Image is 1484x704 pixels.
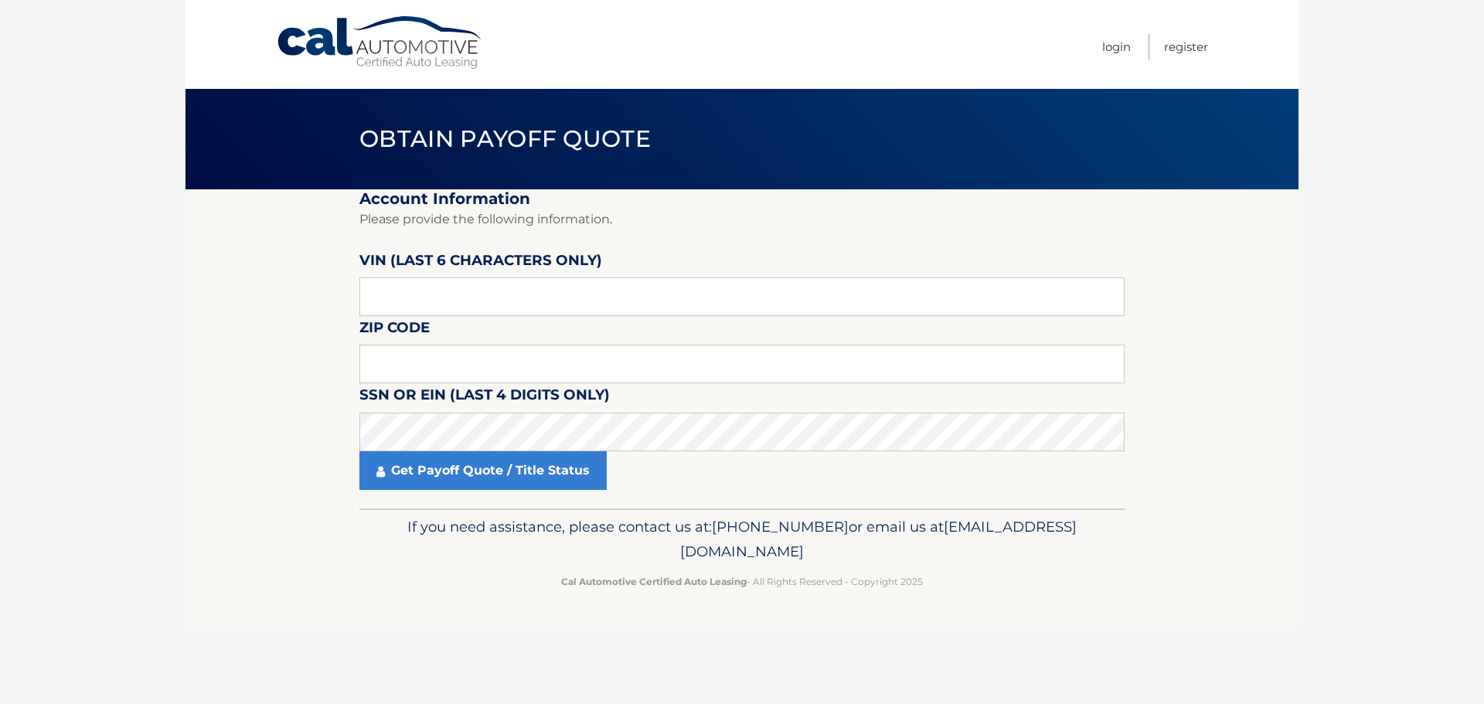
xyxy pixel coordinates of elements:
a: Register [1164,34,1208,60]
span: Obtain Payoff Quote [359,124,651,153]
h2: Account Information [359,189,1125,209]
label: VIN (last 6 characters only) [359,249,602,277]
label: Zip Code [359,316,430,345]
p: Please provide the following information. [359,209,1125,230]
span: [PHONE_NUMBER] [712,518,849,536]
a: Login [1102,34,1131,60]
a: Get Payoff Quote / Title Status [359,451,607,490]
label: SSN or EIN (last 4 digits only) [359,383,610,412]
p: - All Rights Reserved - Copyright 2025 [369,573,1115,590]
strong: Cal Automotive Certified Auto Leasing [561,576,747,587]
p: If you need assistance, please contact us at: or email us at [369,515,1115,564]
a: Cal Automotive [276,15,485,70]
